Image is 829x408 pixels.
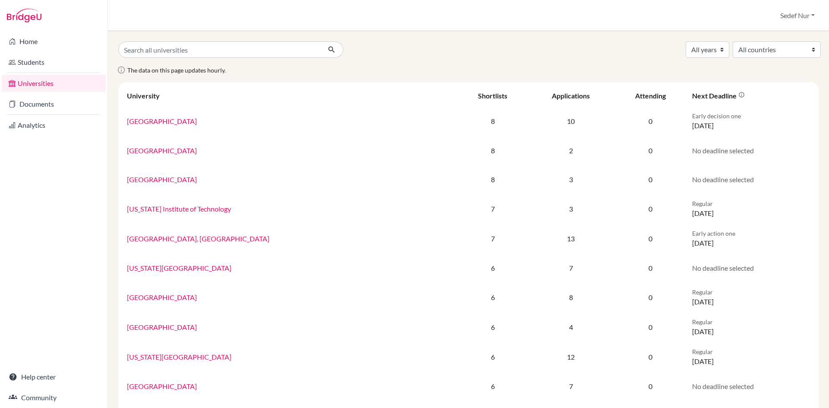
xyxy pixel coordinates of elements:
[127,234,269,243] a: [GEOGRAPHIC_DATA], [GEOGRAPHIC_DATA]
[635,92,666,100] div: Attending
[127,353,231,361] a: [US_STATE][GEOGRAPHIC_DATA]
[692,317,810,326] p: Regular
[614,194,687,224] td: 0
[528,342,614,372] td: 12
[614,224,687,253] td: 0
[614,312,687,342] td: 0
[457,106,528,136] td: 8
[692,347,810,356] p: Regular
[528,253,614,282] td: 7
[457,253,528,282] td: 6
[457,282,528,312] td: 6
[614,106,687,136] td: 0
[127,117,197,125] a: [GEOGRAPHIC_DATA]
[457,194,528,224] td: 7
[692,175,754,183] span: No deadline selected
[687,194,815,224] td: [DATE]
[2,75,106,92] a: Universities
[687,342,815,372] td: [DATE]
[614,342,687,372] td: 0
[2,95,106,113] a: Documents
[692,382,754,390] span: No deadline selected
[687,106,815,136] td: [DATE]
[457,224,528,253] td: 7
[127,146,197,155] a: [GEOGRAPHIC_DATA]
[2,389,106,406] a: Community
[692,264,754,272] span: No deadline selected
[127,66,226,74] span: The data on this page updates hourly.
[127,175,197,183] a: [GEOGRAPHIC_DATA]
[457,372,528,401] td: 6
[7,9,41,22] img: Bridge-U
[457,165,528,194] td: 8
[127,205,231,213] a: [US_STATE] Institute of Technology
[122,85,457,106] th: University
[2,54,106,71] a: Students
[127,382,197,390] a: [GEOGRAPHIC_DATA]
[614,253,687,282] td: 0
[687,224,815,253] td: [DATE]
[692,288,810,297] p: Regular
[614,136,687,165] td: 0
[478,92,507,100] div: Shortlists
[614,165,687,194] td: 0
[687,282,815,312] td: [DATE]
[457,342,528,372] td: 6
[127,323,197,331] a: [GEOGRAPHIC_DATA]
[528,224,614,253] td: 13
[2,117,106,134] a: Analytics
[528,136,614,165] td: 2
[692,111,810,120] p: Early decision one
[457,136,528,165] td: 8
[687,312,815,342] td: [DATE]
[614,372,687,401] td: 0
[528,194,614,224] td: 3
[614,282,687,312] td: 0
[2,33,106,50] a: Home
[692,146,754,155] span: No deadline selected
[457,312,528,342] td: 6
[776,7,819,24] button: Sedef Nur
[552,92,590,100] div: Applications
[118,41,321,58] input: Search all universities
[127,293,197,301] a: [GEOGRAPHIC_DATA]
[692,199,810,208] p: Regular
[127,264,231,272] a: [US_STATE][GEOGRAPHIC_DATA]
[528,282,614,312] td: 8
[528,106,614,136] td: 10
[528,372,614,401] td: 7
[528,165,614,194] td: 3
[528,312,614,342] td: 4
[692,92,745,100] div: Next deadline
[692,229,810,238] p: Early action one
[2,368,106,386] a: Help center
